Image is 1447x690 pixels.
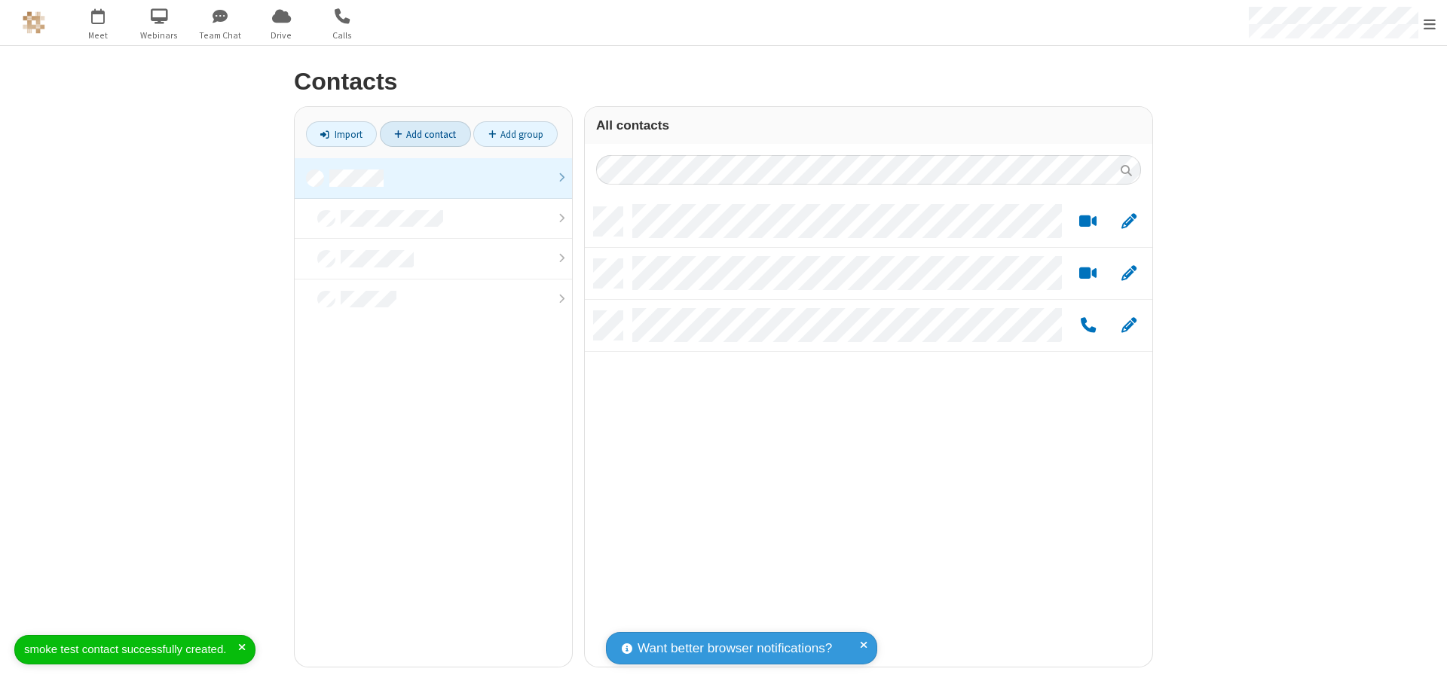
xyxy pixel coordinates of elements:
span: Drive [253,29,310,42]
button: Start a video meeting [1073,264,1103,283]
span: Webinars [131,29,188,42]
span: Meet [70,29,127,42]
a: Add group [473,121,558,147]
img: QA Selenium DO NOT DELETE OR CHANGE [23,11,45,34]
a: Import [306,121,377,147]
div: smoke test contact successfully created. [24,641,238,658]
button: Edit [1114,212,1143,231]
button: Edit [1114,316,1143,335]
span: Calls [314,29,371,42]
button: Start a video meeting [1073,212,1103,231]
button: Call by phone [1073,316,1103,335]
button: Edit [1114,264,1143,283]
h3: All contacts [596,118,1141,133]
span: Team Chat [192,29,249,42]
h2: Contacts [294,69,1153,95]
div: grid [585,196,1152,667]
a: Add contact [380,121,471,147]
span: Want better browser notifications? [638,639,832,658]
